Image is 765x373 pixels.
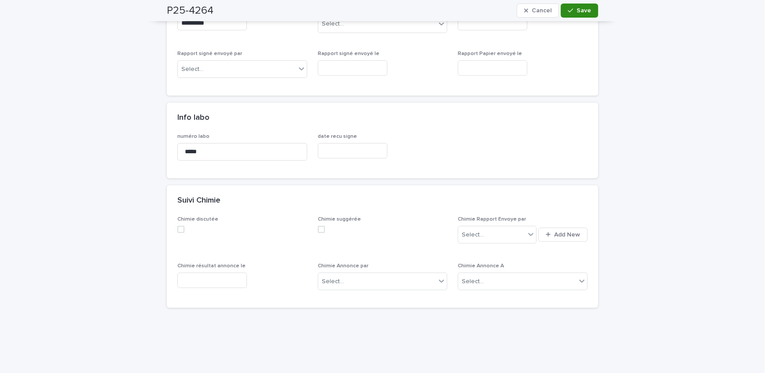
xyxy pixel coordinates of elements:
div: Select... [181,65,203,74]
div: Select... [462,230,484,240]
button: Add New [538,228,588,242]
div: Select... [322,277,344,286]
span: Rapport Papier envoyé le [458,51,522,56]
h2: Suivi Chimie [177,196,221,206]
span: Chimie suggérée [318,217,361,222]
button: Save [561,4,598,18]
span: Rapport signé envoyé le [318,51,379,56]
div: Select... [462,277,484,286]
span: Chimie discutée [177,217,218,222]
div: Select... [322,19,344,29]
span: Chimie Annonce A [458,263,504,269]
span: Rapport signé envoyé par [177,51,242,56]
span: Chimie Rapport Envoye par [458,217,526,222]
span: Cancel [532,7,552,14]
span: date recu signe [318,134,357,139]
span: Chimie résultat annonce le [177,263,246,269]
span: numéro labo [177,134,210,139]
button: Cancel [517,4,559,18]
span: Save [577,7,591,14]
span: Add New [554,232,580,238]
h2: Info labo [177,113,210,123]
span: Chimie Annonce par [318,263,368,269]
h2: P25-4264 [167,4,213,17]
